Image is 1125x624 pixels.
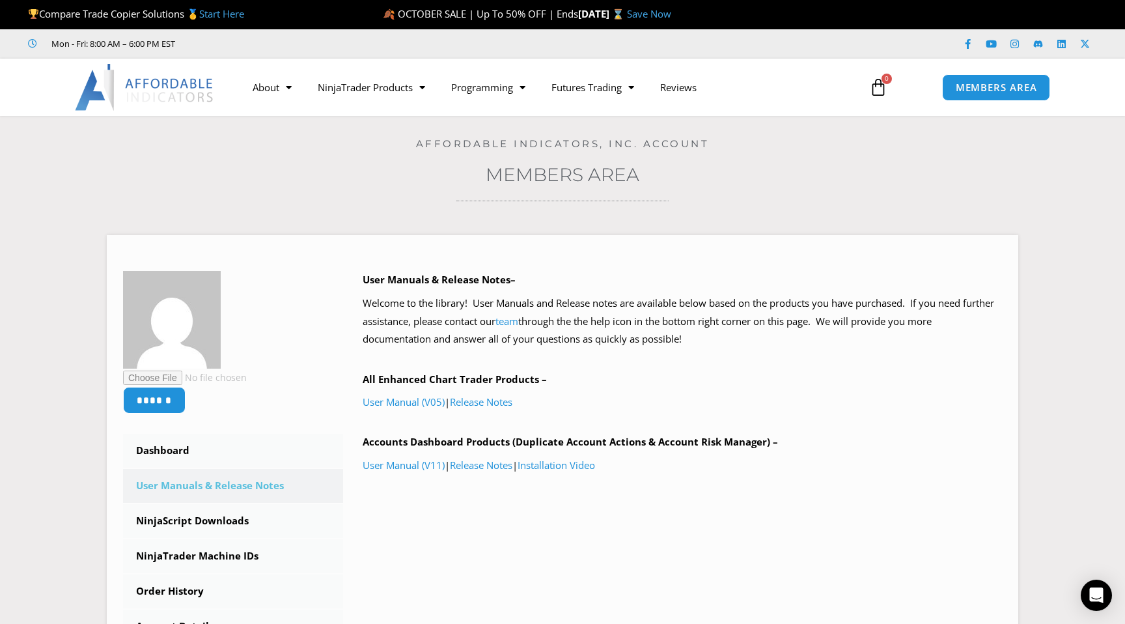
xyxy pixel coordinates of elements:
[647,72,710,102] a: Reviews
[363,273,516,286] b: User Manuals & Release Notes–
[363,373,547,386] b: All Enhanced Chart Trader Products –
[28,7,244,20] span: Compare Trade Copier Solutions 🥇
[193,37,389,50] iframe: Customer reviews powered by Trustpilot
[363,393,1003,412] p: |
[123,469,343,503] a: User Manuals & Release Notes
[123,271,221,369] img: 17c905edea241300f252dfbbdef13da5cfa73ceebee784649de7eedb66775493
[363,457,1003,475] p: | |
[240,72,305,102] a: About
[305,72,438,102] a: NinjaTrader Products
[123,504,343,538] a: NinjaScript Downloads
[882,74,892,84] span: 0
[438,72,538,102] a: Programming
[518,459,595,472] a: Installation Video
[450,395,512,408] a: Release Notes
[363,435,778,448] b: Accounts Dashboard Products (Duplicate Account Actions & Account Risk Manager) –
[850,68,907,106] a: 0
[29,9,38,19] img: 🏆
[48,36,175,51] span: Mon - Fri: 8:00 AM – 6:00 PM EST
[123,434,343,468] a: Dashboard
[123,574,343,608] a: Order History
[538,72,647,102] a: Futures Trading
[942,74,1051,101] a: MEMBERS AREA
[627,7,671,20] a: Save Now
[363,294,1003,349] p: Welcome to the library! User Manuals and Release notes are available below based on the products ...
[450,459,512,472] a: Release Notes
[495,315,518,328] a: team
[123,539,343,573] a: NinjaTrader Machine IDs
[363,459,445,472] a: User Manual (V11)
[240,72,854,102] nav: Menu
[1081,580,1112,611] div: Open Intercom Messenger
[75,64,215,111] img: LogoAI | Affordable Indicators – NinjaTrader
[363,395,445,408] a: User Manual (V05)
[578,7,627,20] strong: [DATE] ⌛
[956,83,1037,92] span: MEMBERS AREA
[486,163,639,186] a: Members Area
[416,137,710,150] a: Affordable Indicators, Inc. Account
[383,7,578,20] span: 🍂 OCTOBER SALE | Up To 50% OFF | Ends
[199,7,244,20] a: Start Here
